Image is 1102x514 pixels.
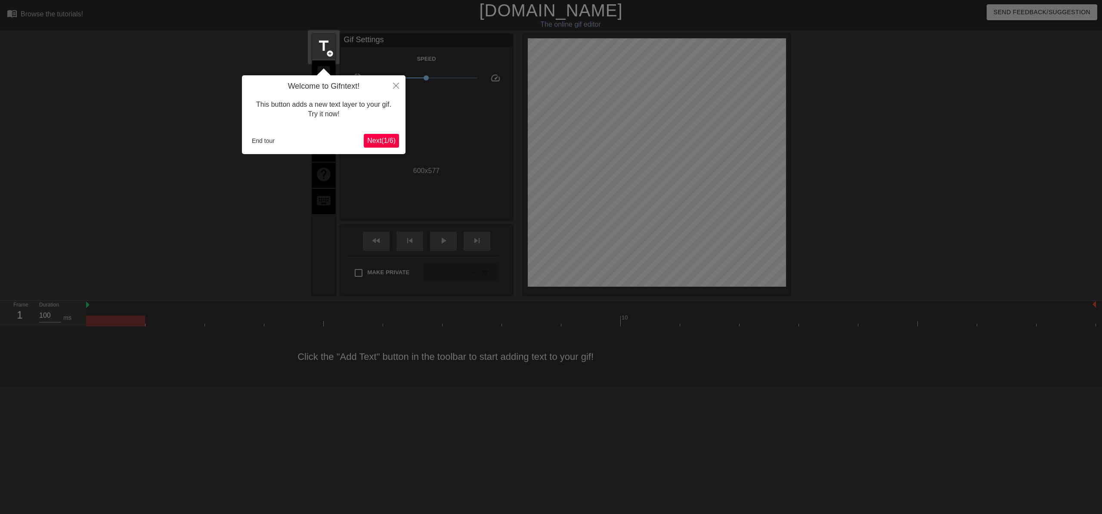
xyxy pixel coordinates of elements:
button: Next [364,134,399,148]
h4: Welcome to Gifntext! [248,82,399,91]
span: Next ( 1 / 6 ) [367,137,396,144]
div: This button adds a new text layer to your gif. Try it now! [248,91,399,128]
button: End tour [248,134,278,147]
button: Close [387,75,406,95]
